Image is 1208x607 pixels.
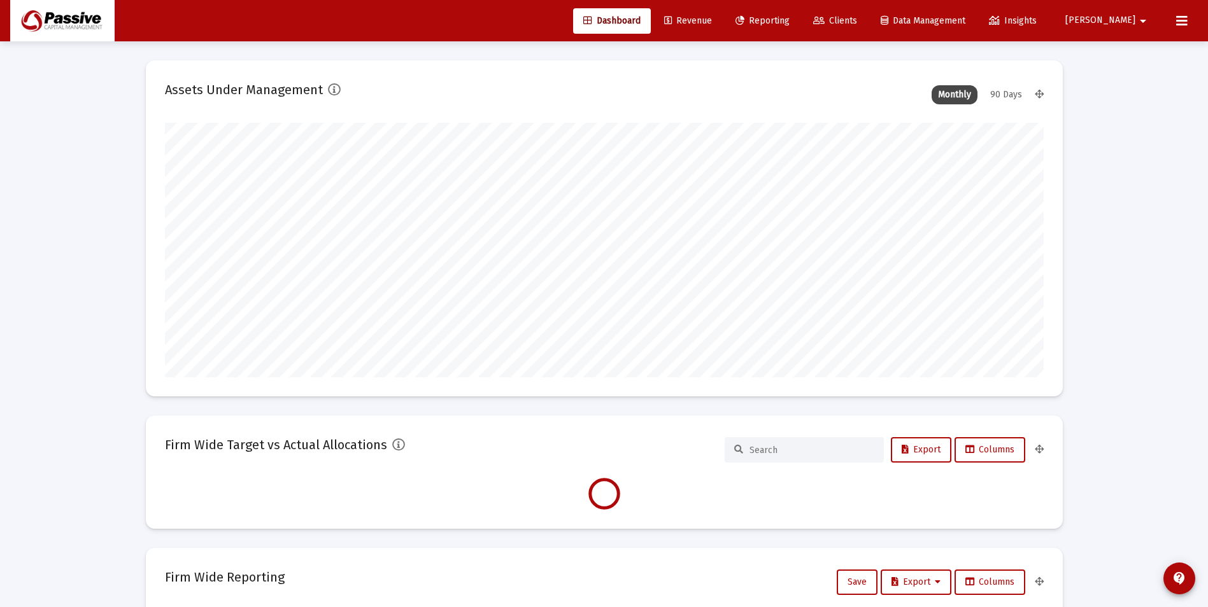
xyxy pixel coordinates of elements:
[932,85,977,104] div: Monthly
[725,8,800,34] a: Reporting
[1172,571,1187,586] mat-icon: contact_support
[654,8,722,34] a: Revenue
[979,8,1047,34] a: Insights
[870,8,976,34] a: Data Management
[664,15,712,26] span: Revenue
[750,445,874,456] input: Search
[837,569,878,595] button: Save
[165,435,387,455] h2: Firm Wide Target vs Actual Allocations
[989,15,1037,26] span: Insights
[902,444,941,455] span: Export
[965,576,1014,587] span: Columns
[892,576,941,587] span: Export
[955,437,1025,463] button: Columns
[813,15,857,26] span: Clients
[735,15,790,26] span: Reporting
[848,576,867,587] span: Save
[165,80,323,100] h2: Assets Under Management
[955,569,1025,595] button: Columns
[881,569,951,595] button: Export
[965,444,1014,455] span: Columns
[984,85,1028,104] div: 90 Days
[1050,8,1166,33] button: [PERSON_NAME]
[583,15,641,26] span: Dashboard
[881,15,965,26] span: Data Management
[165,567,285,587] h2: Firm Wide Reporting
[573,8,651,34] a: Dashboard
[803,8,867,34] a: Clients
[1065,15,1135,26] span: [PERSON_NAME]
[1135,8,1151,34] mat-icon: arrow_drop_down
[891,437,951,463] button: Export
[20,8,105,34] img: Dashboard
